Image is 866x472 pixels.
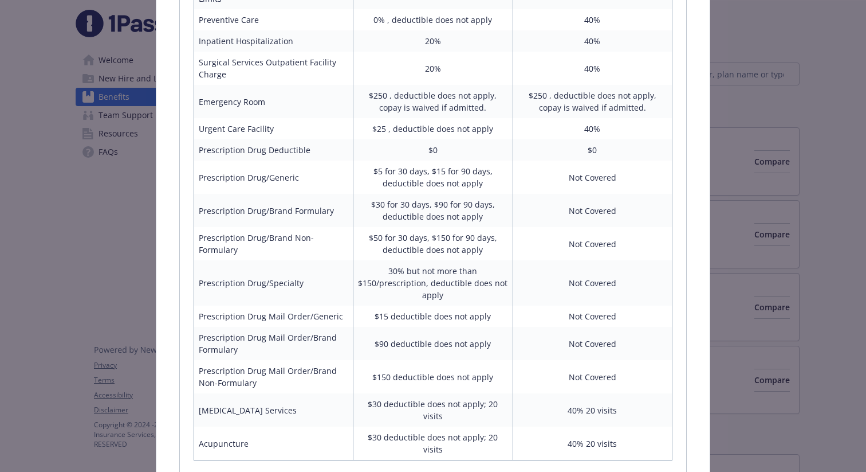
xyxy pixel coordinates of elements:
td: Prescription Drug/Generic [194,161,353,194]
td: Emergency Room [194,85,353,118]
td: Prescription Drug Mail Order/Brand Formulary [194,327,353,360]
td: $30 deductible does not apply; 20 visits [353,393,513,427]
td: Inpatient Hospitalization [194,30,353,52]
td: $250 , deductible does not apply, copay is waived if admitted. [353,85,513,118]
td: 40% [513,52,672,85]
td: 40% [513,9,672,30]
td: Not Covered [513,306,672,327]
td: $90 deductible does not apply [353,327,513,360]
td: Prescription Drug/Specialty [194,260,353,306]
td: Not Covered [513,260,672,306]
td: $30 for 30 days, $90 for 90 days, deductible does not apply [353,194,513,227]
td: $5 for 30 days, $15 for 90 days, deductible does not apply [353,161,513,194]
td: 40% [513,30,672,52]
td: Prescription Drug Mail Order/Brand Non-Formulary [194,360,353,393]
td: 20% [353,52,513,85]
td: Not Covered [513,227,672,260]
td: Urgent Care Facility [194,118,353,139]
td: Prescription Drug/Brand Formulary [194,194,353,227]
td: $25 , deductible does not apply [353,118,513,139]
td: $50 for 30 days, $150 for 90 days, deductible does not apply [353,227,513,260]
td: Surgical Services Outpatient Facility Charge [194,52,353,85]
td: 40% 20 visits [513,427,672,461]
td: 40% [513,118,672,139]
td: [MEDICAL_DATA] Services [194,393,353,427]
td: 40% 20 visits [513,393,672,427]
td: 20% [353,30,513,52]
td: $150 deductible does not apply [353,360,513,393]
td: Not Covered [513,161,672,194]
td: Not Covered [513,360,672,393]
td: $15 deductible does not apply [353,306,513,327]
td: $250 , deductible does not apply, copay is waived if admitted. [513,85,672,118]
td: $30 deductible does not apply; 20 visits [353,427,513,461]
td: Prescription Drug Mail Order/Generic [194,306,353,327]
td: 30% but not more than $150/prescription, deductible does not apply [353,260,513,306]
td: Acupuncture [194,427,353,461]
td: $0 [513,139,672,161]
td: Prescription Drug/Brand Non-Formulary [194,227,353,260]
td: Not Covered [513,327,672,360]
td: 0% , deductible does not apply [353,9,513,30]
td: Preventive Care [194,9,353,30]
td: Not Covered [513,194,672,227]
td: Prescription Drug Deductible [194,139,353,161]
td: $0 [353,139,513,161]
